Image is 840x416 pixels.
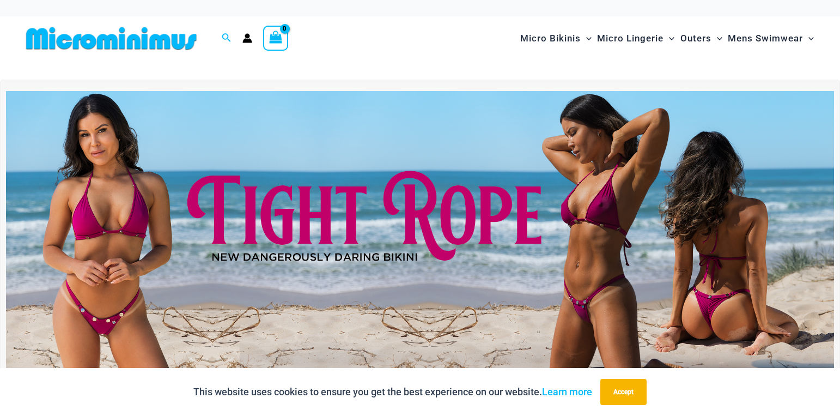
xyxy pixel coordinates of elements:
[728,25,803,52] span: Mens Swimwear
[263,26,288,51] a: View Shopping Cart, empty
[516,20,818,57] nav: Site Navigation
[518,22,594,55] a: Micro BikinisMenu ToggleMenu Toggle
[600,379,647,405] button: Accept
[6,91,834,373] img: Tight Rope Pink Bikini
[711,25,722,52] span: Menu Toggle
[725,22,817,55] a: Mens SwimwearMenu ToggleMenu Toggle
[597,25,664,52] span: Micro Lingerie
[542,386,592,397] a: Learn more
[193,384,592,400] p: This website uses cookies to ensure you get the best experience on our website.
[520,25,581,52] span: Micro Bikinis
[664,25,674,52] span: Menu Toggle
[678,22,725,55] a: OutersMenu ToggleMenu Toggle
[680,25,711,52] span: Outers
[222,32,232,45] a: Search icon link
[581,25,592,52] span: Menu Toggle
[803,25,814,52] span: Menu Toggle
[242,33,252,43] a: Account icon link
[594,22,677,55] a: Micro LingerieMenu ToggleMenu Toggle
[22,26,201,51] img: MM SHOP LOGO FLAT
